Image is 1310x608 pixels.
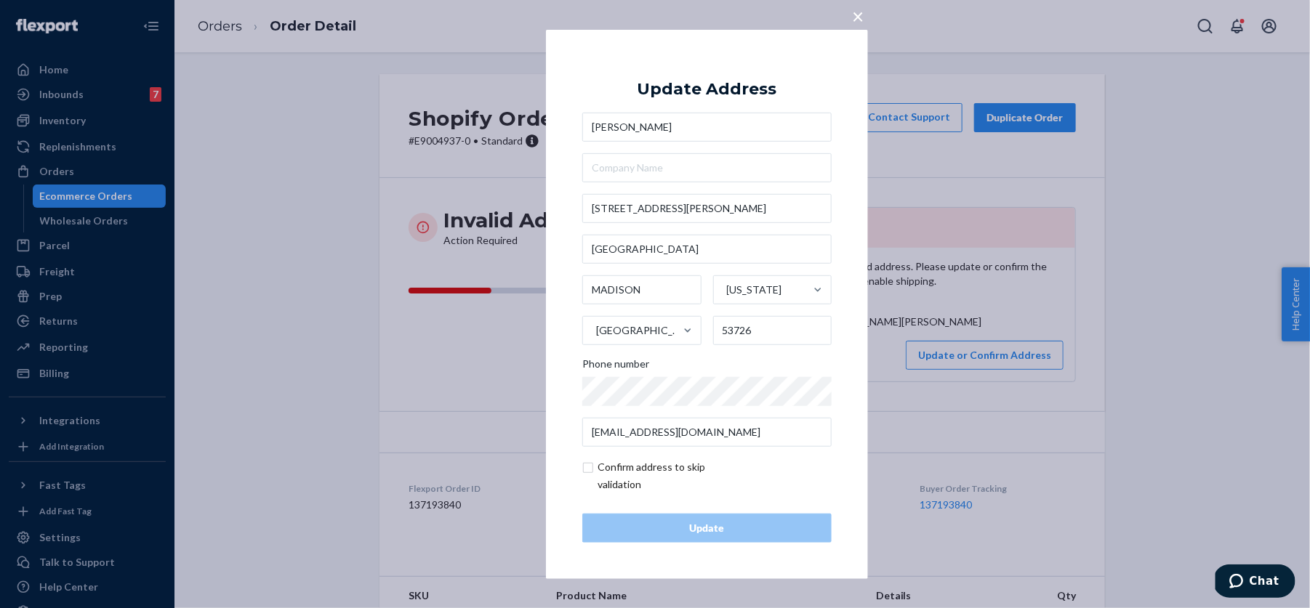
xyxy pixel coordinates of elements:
[1215,564,1295,601] iframe: Opens a widget where you can chat to one of our agents
[582,418,832,447] input: Email (Only Required for International)
[582,153,832,182] input: Company Name
[852,3,864,28] span: ×
[582,357,649,377] span: Phone number
[595,316,596,345] input: [GEOGRAPHIC_DATA]
[727,283,782,297] div: [US_STATE]
[582,514,832,543] button: Update
[582,113,832,142] input: First & Last Name
[582,235,832,264] input: Street Address 2 (Optional)
[713,316,832,345] input: ZIP Code
[582,194,832,223] input: Street Address
[596,323,682,338] div: [GEOGRAPHIC_DATA]
[638,80,777,97] div: Update Address
[582,275,702,304] input: City
[595,521,819,535] div: Update
[726,275,727,304] input: [US_STATE]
